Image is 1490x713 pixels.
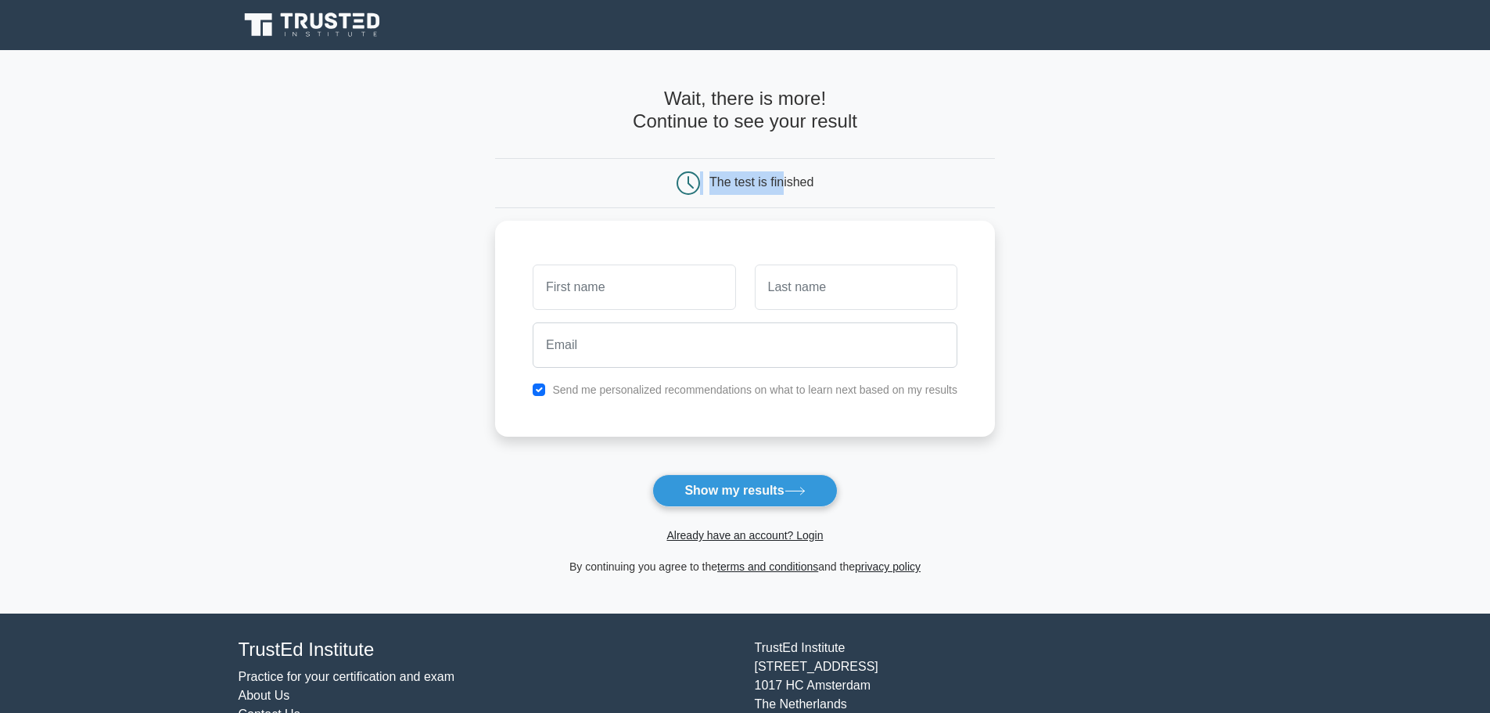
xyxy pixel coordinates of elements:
[239,689,290,702] a: About Us
[486,557,1004,576] div: By continuing you agree to the and the
[495,88,995,133] h4: Wait, there is more! Continue to see your result
[855,560,921,573] a: privacy policy
[666,529,823,542] a: Already have an account? Login
[652,474,837,507] button: Show my results
[533,322,957,368] input: Email
[717,560,818,573] a: terms and conditions
[239,670,455,683] a: Practice for your certification and exam
[239,639,736,661] h4: TrustEd Institute
[755,265,957,310] input: Last name
[709,175,813,189] div: The test is finished
[533,265,735,310] input: First name
[552,384,957,396] label: Send me personalized recommendations on what to learn next based on my results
